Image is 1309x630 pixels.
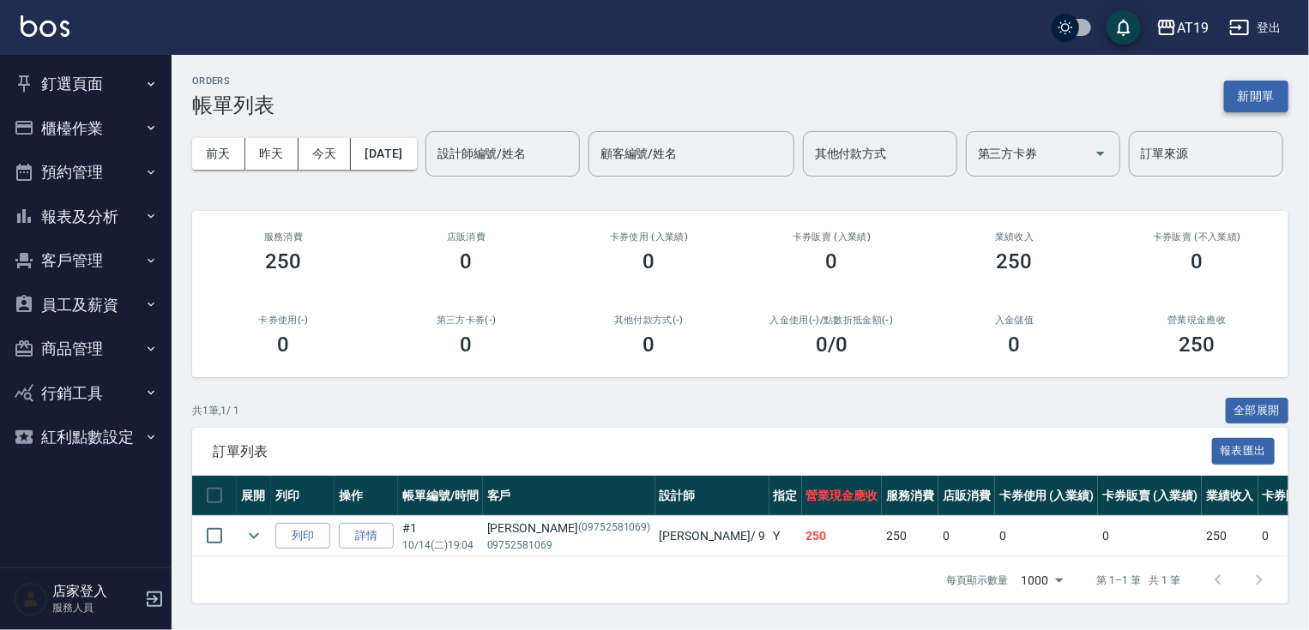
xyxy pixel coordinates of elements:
[643,333,655,357] h3: 0
[1202,476,1258,516] th: 業績收入
[335,476,398,516] th: 操作
[938,476,995,516] th: 店販消費
[21,15,69,37] img: Logo
[52,600,140,615] p: 服務人員
[995,516,1099,556] td: 0
[1126,231,1268,243] h2: 卡券販賣 (不入業績)
[1009,333,1021,357] h3: 0
[7,195,165,239] button: 報表及分析
[578,519,650,537] p: (09752581069)
[351,138,416,170] button: [DATE]
[339,523,394,549] a: 詳情
[1212,438,1276,465] button: 報表匯出
[946,573,1008,588] p: 每頁顯示數量
[1224,87,1288,104] a: 新開單
[7,150,165,195] button: 預約管理
[578,231,720,243] h2: 卡券使用 (入業績)
[299,138,352,170] button: 今天
[245,138,299,170] button: 昨天
[192,138,245,170] button: 前天
[816,333,848,357] h3: 0 /0
[213,443,1212,460] span: 訂單列表
[1202,516,1258,556] td: 250
[761,231,902,243] h2: 卡券販賣 (入業績)
[7,106,165,151] button: 櫃檯作業
[275,523,330,549] button: 列印
[655,476,769,516] th: 設計師
[461,333,473,357] h3: 0
[1179,333,1215,357] h3: 250
[761,315,902,326] h2: 入金使用(-) /點數折抵金額(-)
[944,231,1085,243] h2: 業績收入
[802,476,883,516] th: 營業現金應收
[487,537,651,553] p: 09752581069
[1097,573,1180,588] p: 第 1–1 筆 共 1 筆
[1107,10,1141,45] button: save
[1226,398,1289,424] button: 全部展開
[769,476,802,516] th: 指定
[802,516,883,556] td: 250
[271,476,335,516] th: 列印
[769,516,802,556] td: Y
[997,249,1033,273] h3: 250
[266,249,302,273] h3: 250
[483,476,655,516] th: 客戶
[192,93,274,117] h3: 帳單列表
[1222,12,1288,44] button: 登出
[7,62,165,106] button: 釘選頁面
[7,238,165,283] button: 客戶管理
[1224,81,1288,112] button: 新開單
[213,315,354,326] h2: 卡券使用(-)
[1098,516,1202,556] td: 0
[7,327,165,371] button: 商品管理
[578,315,720,326] h2: 其他付款方式(-)
[1177,17,1209,39] div: AT19
[1098,476,1202,516] th: 卡券販賣 (入業績)
[461,249,473,273] h3: 0
[655,516,769,556] td: [PERSON_NAME] / 9
[7,283,165,327] button: 員工及薪資
[938,516,995,556] td: 0
[995,476,1099,516] th: 卡券使用 (入業績)
[487,519,651,537] div: [PERSON_NAME]
[826,249,838,273] h3: 0
[395,315,537,326] h2: 第三方卡券(-)
[237,476,271,516] th: 展開
[398,476,483,516] th: 帳單編號/時間
[402,537,479,553] p: 10/14 (二) 19:04
[1212,442,1276,459] a: 報表匯出
[213,231,354,243] h3: 服務消費
[395,231,537,243] h2: 店販消費
[7,415,165,459] button: 紅利點數設定
[52,583,140,600] h5: 店家登入
[1149,10,1215,45] button: AT19
[192,75,274,87] h2: ORDERS
[14,582,48,616] img: Person
[882,516,938,556] td: 250
[1087,140,1114,167] button: Open
[944,315,1085,326] h2: 入金儲值
[192,403,239,418] p: 共 1 筆, 1 / 1
[7,371,165,416] button: 行銷工具
[398,516,483,556] td: #1
[241,523,267,549] button: expand row
[643,249,655,273] h3: 0
[1015,557,1070,603] div: 1000
[278,333,290,357] h3: 0
[1126,315,1268,326] h2: 營業現金應收
[882,476,938,516] th: 服務消費
[1191,249,1203,273] h3: 0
